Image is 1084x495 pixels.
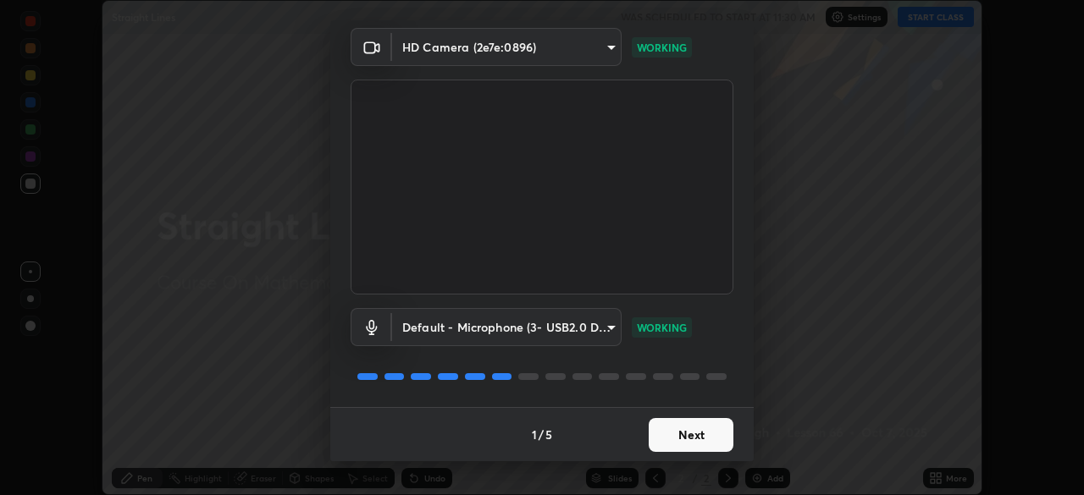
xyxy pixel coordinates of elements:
div: HD Camera (2e7e:0896) [392,308,622,346]
div: HD Camera (2e7e:0896) [392,28,622,66]
p: WORKING [637,40,687,55]
h4: 1 [532,426,537,443]
p: WORKING [637,320,687,335]
h4: / [539,426,544,443]
button: Next [649,418,733,452]
h4: 5 [545,426,552,443]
